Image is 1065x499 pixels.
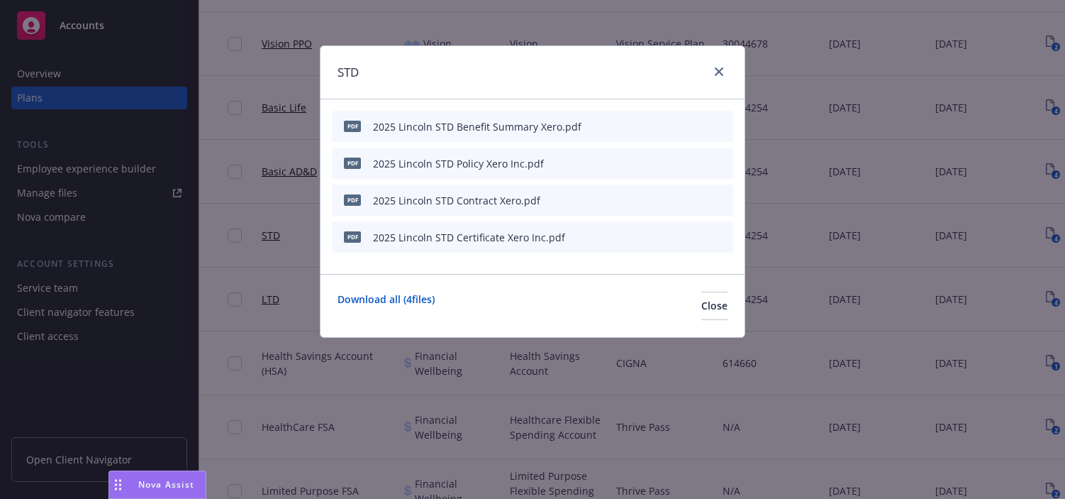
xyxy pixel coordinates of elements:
[373,230,565,245] div: 2025 Lincoln STD Certificate Xero Inc.pdf
[338,292,435,320] a: Download all ( 4 files)
[344,231,361,242] span: pdf
[692,230,705,245] button: preview file
[692,156,705,171] button: preview file
[344,121,361,131] span: pdf
[716,230,727,245] button: archive file
[344,158,361,168] span: pdf
[692,193,705,208] button: preview file
[338,63,359,82] h1: STD
[716,193,727,208] button: archive file
[669,119,681,134] button: download file
[109,471,127,498] div: Drag to move
[701,299,727,312] span: Close
[344,194,361,205] span: pdf
[373,156,544,171] div: 2025 Lincoln STD Policy Xero Inc.pdf
[108,471,206,499] button: Nova Assist
[373,193,540,208] div: 2025 Lincoln STD Contract Xero.pdf
[669,230,681,245] button: download file
[701,292,727,320] button: Close
[710,63,727,80] a: close
[716,119,727,134] button: archive file
[669,193,681,208] button: download file
[692,119,705,134] button: preview file
[373,119,581,134] div: 2025 Lincoln STD Benefit Summary Xero.pdf
[669,156,681,171] button: download file
[138,478,194,490] span: Nova Assist
[716,156,727,171] button: archive file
